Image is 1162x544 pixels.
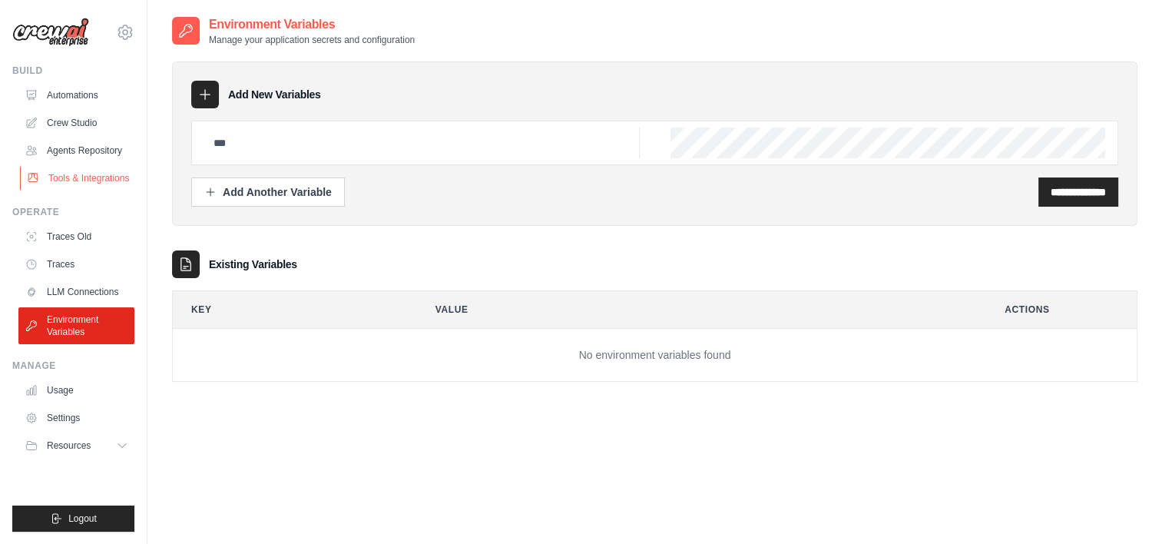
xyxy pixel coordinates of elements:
button: Add Another Variable [191,177,345,207]
div: Operate [12,206,134,218]
span: Resources [47,440,91,452]
h3: Existing Variables [209,257,297,272]
span: Logout [68,512,97,525]
td: No environment variables found [173,329,1137,382]
h2: Environment Variables [209,15,415,34]
h3: Add New Variables [228,87,321,102]
a: Environment Variables [18,307,134,344]
th: Value [417,291,974,328]
div: Build [12,65,134,77]
a: Tools & Integrations [20,166,136,191]
th: Key [173,291,405,328]
button: Logout [12,506,134,532]
a: Crew Studio [18,111,134,135]
a: Agents Repository [18,138,134,163]
a: Traces [18,252,134,277]
button: Resources [18,433,134,458]
a: Traces Old [18,224,134,249]
div: Add Another Variable [204,184,332,200]
th: Actions [986,291,1137,328]
img: Logo [12,18,89,47]
a: Automations [18,83,134,108]
a: LLM Connections [18,280,134,304]
p: Manage your application secrets and configuration [209,34,415,46]
div: Manage [12,360,134,372]
a: Usage [18,378,134,403]
a: Settings [18,406,134,430]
